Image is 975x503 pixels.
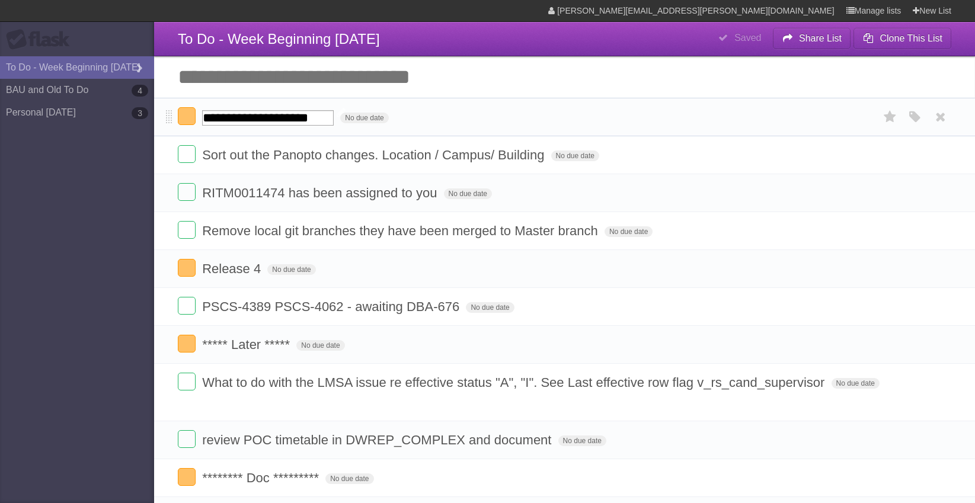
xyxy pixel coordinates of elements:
div: Flask [6,29,77,50]
b: Share List [799,33,842,43]
span: No due date [605,226,653,237]
label: Done [178,430,196,448]
span: What to do with the LMSA issue re effective status "A", "I". See Last effective row flag v_rs_can... [202,375,827,390]
span: RITM0011474 has been assigned to you [202,185,440,200]
span: Remove local git branches they have been merged to Master branch [202,223,601,238]
span: PSCS-4389 PSCS-4062 - awaiting DBA-676 [202,299,462,314]
label: Done [178,335,196,353]
label: Done [178,145,196,163]
label: Done [178,259,196,277]
span: review POC timetable in DWREP_COMPLEX and document [202,432,554,447]
span: To Do - Week Beginning [DATE] [178,31,380,47]
span: No due date [444,188,492,199]
button: Share List [773,28,851,49]
span: No due date [551,150,599,161]
button: Clone This List [853,28,951,49]
span: No due date [267,264,315,275]
b: Clone This List [880,33,942,43]
span: No due date [466,302,514,313]
span: No due date [340,113,388,123]
span: No due date [296,340,344,351]
span: No due date [832,378,880,389]
label: Done [178,468,196,486]
label: Done [178,373,196,390]
label: Done [178,107,196,125]
b: Saved [734,33,761,43]
label: Done [178,183,196,201]
label: Star task [879,107,902,127]
span: No due date [325,473,373,484]
label: Done [178,297,196,315]
b: 4 [132,85,148,97]
span: Release 4 [202,261,264,276]
b: 3 [132,107,148,119]
span: Sort out the Panopto changes. Location / Campus/ Building [202,148,547,162]
label: Done [178,221,196,239]
span: No due date [558,435,606,446]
